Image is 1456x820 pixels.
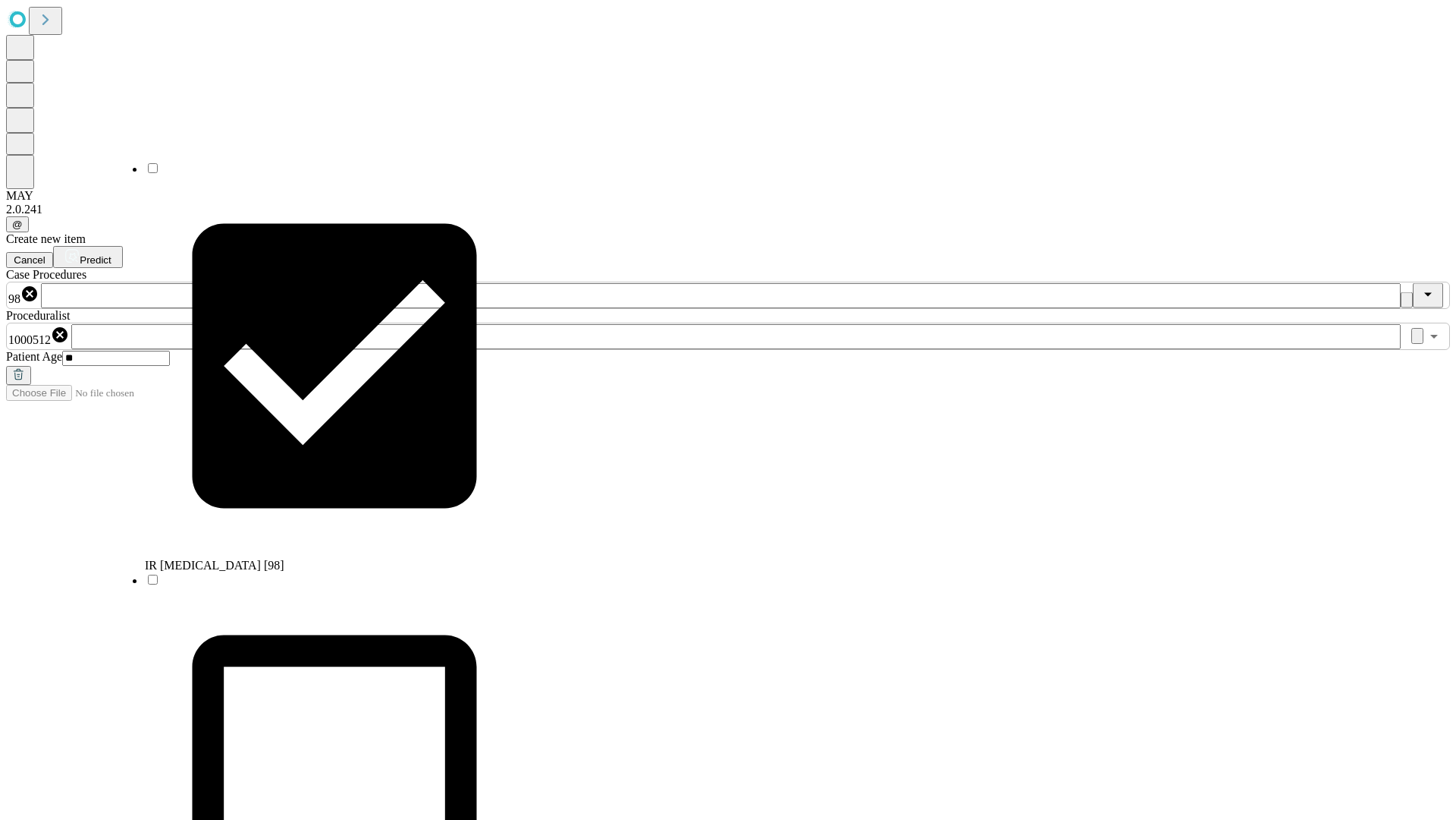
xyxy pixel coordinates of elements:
div: MAY [6,189,1450,203]
span: IR [MEDICAL_DATA] [98] [145,559,284,572]
span: Patient Age [6,350,62,363]
button: Close [1413,283,1443,308]
div: 1000512 [8,326,69,347]
span: Scheduled Procedure [6,268,86,281]
div: 98 [8,285,39,306]
span: Cancel [14,254,45,266]
span: @ [12,219,23,230]
span: Create new item [6,232,86,245]
button: Clear [1411,328,1423,344]
button: @ [6,216,29,232]
span: 1000512 [8,333,51,346]
button: Open [1423,326,1445,347]
button: Predict [53,246,123,268]
div: 2.0.241 [6,203,1450,216]
span: Proceduralist [6,309,70,322]
span: Predict [80,254,111,266]
button: Clear [1401,292,1413,308]
span: 98 [8,292,20,305]
button: Cancel [6,252,53,268]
